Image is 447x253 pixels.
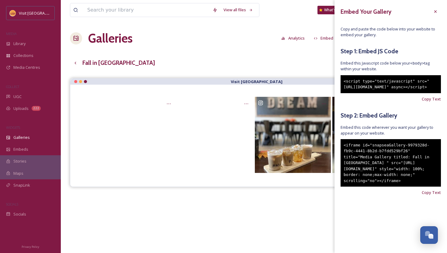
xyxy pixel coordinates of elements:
[13,65,40,70] span: Media Centres
[6,31,17,36] span: MEDIA
[13,53,33,58] span: Collections
[6,84,19,89] span: COLLECT
[341,111,441,120] h5: Step 2: Embed Gallery
[331,97,409,173] a: Opens media popup. Media description: knowplace-5746206.jpg.
[341,139,441,187] div: <iframe id="snapseaGallery-9979328d-fb9c-4441-8b2d-b7fdd529bf26" title="Media Gallery titled: Fal...
[317,6,348,14] a: What's New
[88,29,133,47] a: Galleries
[341,26,441,38] span: Copy and paste the code below into your website to embed your gallery.
[13,106,29,111] span: Uploads
[311,32,337,44] button: Embed
[99,97,176,173] a: Opens media popup. Media description: visitlodi-6051120.mp4.
[32,106,41,111] div: 222
[176,97,254,173] a: Opens media popup. Media description: visitlodi-6050994.mp4.
[13,170,23,176] span: Maps
[410,61,424,65] span: <body>
[13,158,26,164] span: Stories
[341,60,441,72] span: Embed this Javascript code below your tag within your website.
[22,243,39,250] a: Privacy Policy
[13,182,30,188] span: SnapLink
[220,4,256,16] a: View all files
[254,97,331,173] a: Opens media popup. Media description: inspirecoffeelodi-6051143.jpg.
[341,47,441,56] h5: Step 1: Embed JS Code
[341,7,391,16] h3: Embed Your Gallery
[422,190,441,195] span: Copy Text
[341,125,441,136] span: Embed this code wherever you want your gallery to appear on your website.
[6,125,20,130] span: WIDGETS
[13,146,28,152] span: Embeds
[420,226,438,244] button: Open Chat
[13,211,26,217] span: Socials
[278,32,308,44] button: Analytics
[13,94,22,100] span: UGC
[13,41,26,47] span: Library
[278,32,311,44] a: Analytics
[10,10,16,16] img: Square%20Social%20Visit%20Lodi.png
[84,3,210,17] input: Search your library
[422,96,441,102] span: Copy Text
[13,135,30,140] span: Galleries
[6,202,18,206] span: SOCIALS
[341,75,441,93] div: <script type="text/javascript" src="[URL][DOMAIN_NAME]" async></script>
[82,58,155,67] h3: Fall in [GEOGRAPHIC_DATA]
[19,10,66,16] span: Visit [GEOGRAPHIC_DATA]
[231,79,282,84] strong: Visit [GEOGRAPHIC_DATA]
[22,245,39,249] span: Privacy Policy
